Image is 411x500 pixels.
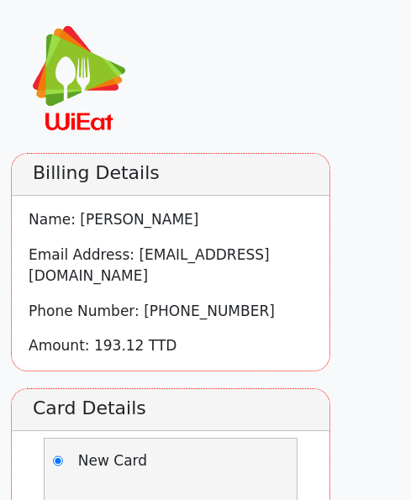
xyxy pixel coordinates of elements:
[29,335,329,357] p: Amount: 193.12 TTD
[12,389,329,431] h2: Card Details
[29,245,329,287] p: Email Address: [EMAIL_ADDRESS][DOMAIN_NAME]
[29,301,329,323] p: Phone Number: [PHONE_NUMBER]
[12,154,329,196] h2: Billing Details
[29,209,329,231] p: Name: [PERSON_NAME]
[8,10,143,145] img: wieat.png
[78,450,171,472] p: New Card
